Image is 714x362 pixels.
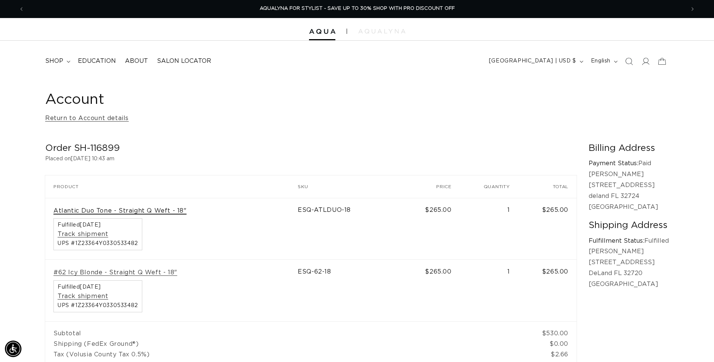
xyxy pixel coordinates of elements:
[45,321,518,339] td: Subtotal
[586,54,621,68] button: English
[58,241,138,246] span: UPS #1Z23364Y0330533482
[460,260,518,321] td: 1
[45,339,518,349] td: Shipping (FedEx Ground®)
[589,246,669,289] p: [PERSON_NAME] [STREET_ADDRESS] DeLand FL 32720 [GEOGRAPHIC_DATA]
[73,53,120,70] a: Education
[45,91,669,109] h1: Account
[45,57,63,65] span: shop
[518,349,577,360] td: $2.66
[518,321,577,339] td: $530.00
[425,269,451,275] span: $265.00
[13,2,30,16] button: Previous announcement
[589,220,669,231] h2: Shipping Address
[425,207,451,213] span: $265.00
[78,57,116,65] span: Education
[58,292,108,300] a: Track shipment
[71,156,114,161] time: [DATE] 10:43 am
[45,113,129,124] a: Return to Account details
[518,260,577,321] td: $265.00
[589,238,644,244] strong: Fulfillment Status:
[53,269,177,277] a: #62 Icy Blonde - Straight Q Weft - 18"
[298,175,401,198] th: SKU
[80,284,101,290] time: [DATE]
[125,57,148,65] span: About
[120,53,152,70] a: About
[460,198,518,260] td: 1
[298,260,401,321] td: ESQ-62-18
[5,341,21,357] div: Accessibility Menu
[589,236,669,246] p: Fulfilled
[358,29,405,33] img: aqualyna.com
[58,222,138,228] span: Fulfilled
[309,29,335,34] img: Aqua Hair Extensions
[53,207,187,215] a: Atlantic Duo Tone - Straight Q Weft - 18"
[518,339,577,349] td: $0.00
[460,175,518,198] th: Quantity
[484,54,586,68] button: [GEOGRAPHIC_DATA] | USD $
[41,53,73,70] summary: shop
[684,2,701,16] button: Next announcement
[518,175,577,198] th: Total
[58,303,138,308] span: UPS #1Z23364Y0330533482
[518,198,577,260] td: $265.00
[298,198,401,260] td: ESQ-ATLDUO-18
[58,284,138,290] span: Fulfilled
[157,57,211,65] span: Salon Locator
[489,57,576,65] span: [GEOGRAPHIC_DATA] | USD $
[45,154,577,164] p: Placed on
[260,6,455,11] span: AQUALYNA FOR STYLIST - SAVE UP TO 30% SHOP WITH PRO DISCOUNT OFF
[45,143,577,154] h2: Order SH-116899
[45,349,518,360] td: Tax (Volusia County Tax 0.5%)
[676,326,714,362] iframe: Chat Widget
[58,230,108,238] a: Track shipment
[591,57,610,65] span: English
[589,143,669,154] h2: Billing Address
[621,53,637,70] summary: Search
[80,222,101,228] time: [DATE]
[589,158,669,169] p: Paid
[589,160,638,166] strong: Payment Status:
[401,175,460,198] th: Price
[589,169,669,212] p: [PERSON_NAME] [STREET_ADDRESS] deland FL 32724 [GEOGRAPHIC_DATA]
[152,53,216,70] a: Salon Locator
[45,175,298,198] th: Product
